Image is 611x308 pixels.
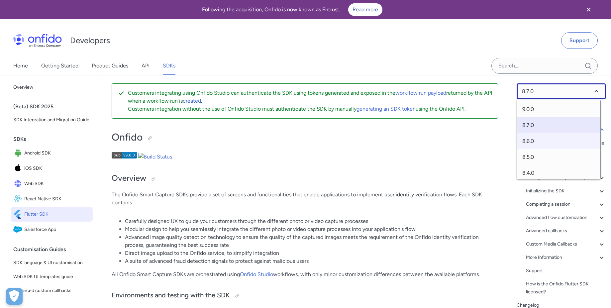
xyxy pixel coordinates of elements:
span: 8.5.0 [517,149,600,165]
div: Following the acquisition, Onfido is now known as Entrust. [8,3,576,16]
img: IconFlutter SDK [13,210,24,219]
p: Customers integrating using Onfido Studio can authenticate the SDK using tokens generated and exp... [128,89,492,105]
li: Modular design to help you seamlessly integrate the different photo or video capture processes in... [125,225,498,233]
a: SDK language & UI customisation [11,256,93,269]
a: IconWeb SDKWeb SDK [11,176,93,191]
a: created [183,98,201,104]
span: Salesforce App [24,225,90,234]
a: Advanced callbacks [526,227,606,235]
a: Home [13,56,28,75]
a: Advanced flow customization [526,214,606,222]
p: The Onfido Smart Capture SDKs provide a set of screens and functionalities that enable applicatio... [112,191,498,207]
a: IconReact Native SDKReact Native SDK [11,192,93,206]
a: workflow run payload [395,90,446,96]
a: Overview [11,81,93,94]
a: SDKs [163,56,175,75]
a: Getting Started [41,56,78,75]
span: SDK language & UI customisation [13,259,90,267]
img: IconReact Native SDK [13,194,24,204]
a: How is the Onfido Flutter SDK licensed? [526,280,606,296]
a: API [142,56,150,75]
div: (Beta) SDK 2025 [13,100,95,113]
a: generating an SDK token [356,106,416,112]
a: Initializing the SDK [526,187,606,195]
span: Flutter SDK [24,210,90,219]
span: iOS SDK [24,164,90,173]
img: Version [112,152,137,158]
a: Advanced custom callbacks [11,284,93,297]
h1: Onfido [112,131,498,144]
li: A suite of advanced fraud detection signals to protect against malicious users [125,257,498,265]
span: Web SDK [24,179,90,188]
p: All Onfido Smart Capture SDKs are orchestrated using workflows, with only minor customization dif... [112,270,498,278]
a: IconAndroid SDKAndroid SDK [11,146,93,160]
li: Advanced image quality detection technology to ensure the quality of the captured images meets th... [125,233,498,249]
div: Cookie Preferences [6,288,23,305]
a: SDK Integration and Migration Guide [11,113,93,127]
a: Support [561,32,598,49]
p: Customers integration without the use of Onfido Studio must authenticate the SDK by manually usin... [128,105,492,113]
div: Customisation Guides [13,243,95,256]
a: Web SDK UI templates guide [11,270,93,283]
h1: Developers [70,35,110,46]
a: Custom Media Callbacks [526,240,606,248]
button: Close banner [576,1,601,18]
img: IconSalesforce App [13,225,24,234]
a: Read more [348,3,382,16]
img: Build Status [138,153,172,161]
span: 8.7.0 [517,117,600,133]
span: Android SDK [24,149,90,158]
div: SDKs [13,133,95,146]
img: IconiOS SDK [13,164,24,173]
span: Overview [13,83,90,91]
span: Web SDK UI templates guide [13,273,90,281]
span: 9.0.0 [517,101,600,117]
span: Advanced custom callbacks [13,287,90,295]
img: IconAndroid SDK [13,149,24,158]
a: IconiOS SDKiOS SDK [11,161,93,176]
a: Onfido Studio [240,271,273,277]
a: Product Guides [92,56,128,75]
a: IconFlutter SDKFlutter SDK [11,207,93,222]
a: Completing a session [526,200,606,208]
span: 8.4.0 [517,165,600,181]
a: IconSalesforce AppSalesforce App [11,222,93,237]
input: Onfido search input field [491,58,598,74]
span: React Native SDK [24,194,90,204]
img: Onfido Logo [13,34,62,47]
a: More Information [526,254,606,261]
svg: Close banner [585,6,593,14]
img: IconWeb SDK [13,179,24,188]
button: Open Preferences [6,288,23,305]
li: Direct image upload to the Onfido service, to simplify integration [125,249,498,257]
span: SDK Integration and Migration Guide [13,116,90,124]
h3: Environments and testing with the SDK [112,290,498,301]
a: Support [526,267,606,275]
li: Carefully designed UX to guide your customers through the different photo or video capture processes [125,217,498,225]
span: 8.6.0 [517,133,600,149]
h2: Overview [112,173,498,184]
